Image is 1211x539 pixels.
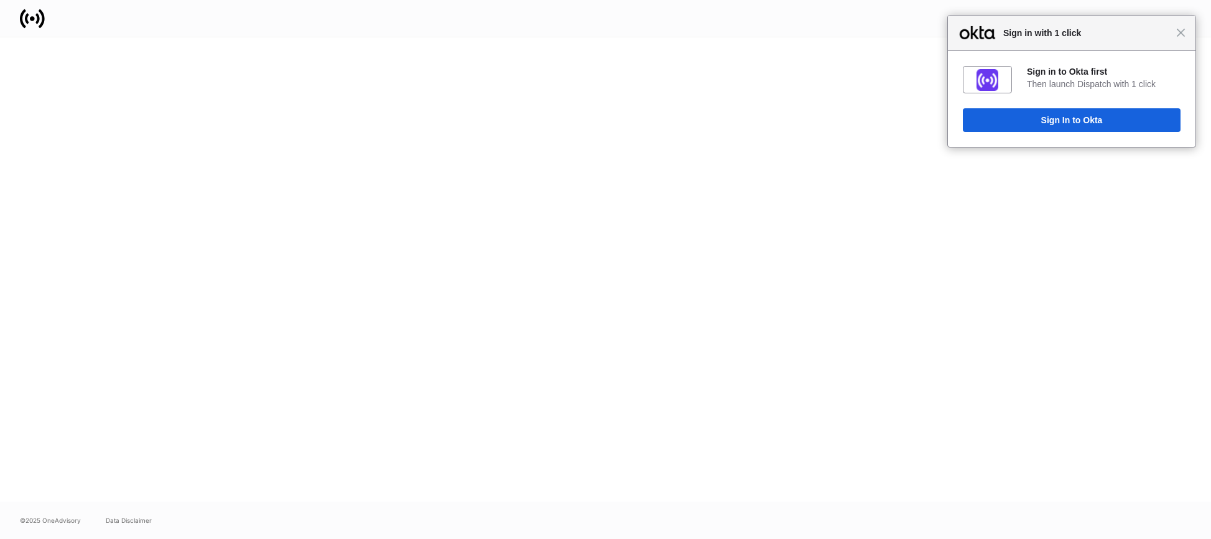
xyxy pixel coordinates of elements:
span: Sign in with 1 click [997,26,1176,40]
a: Data Disclaimer [106,515,152,525]
span: Close [1176,28,1185,37]
div: Sign in to Okta first [1027,66,1181,77]
img: fs01jxrofoggULhDH358 [977,69,998,91]
span: © 2025 OneAdvisory [20,515,81,525]
button: Sign In to Okta [963,108,1181,132]
div: Then launch Dispatch with 1 click [1027,78,1181,90]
